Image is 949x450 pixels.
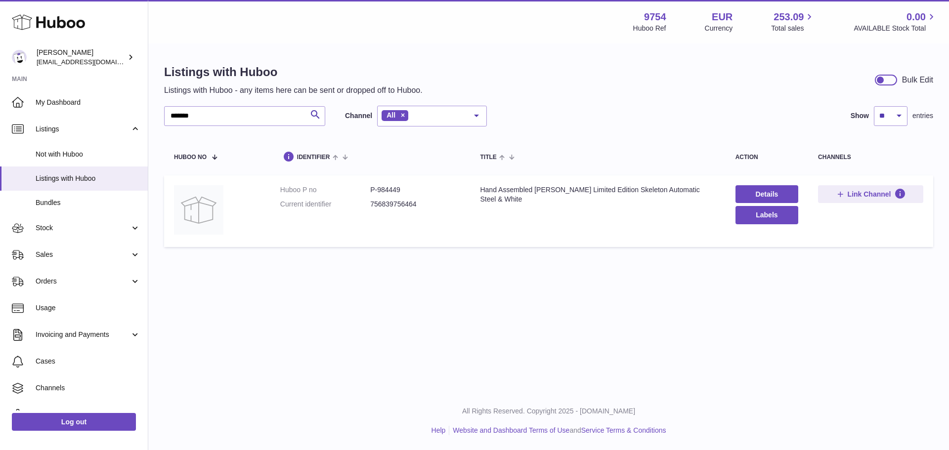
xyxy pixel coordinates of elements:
[712,10,733,24] strong: EUR
[480,154,496,161] span: title
[851,111,869,121] label: Show
[36,277,130,286] span: Orders
[771,10,815,33] a: 253.09 Total sales
[156,407,941,416] p: All Rights Reserved. Copyright 2025 - [DOMAIN_NAME]
[36,303,140,313] span: Usage
[370,185,460,195] dd: P-984449
[902,75,933,85] div: Bulk Edit
[453,426,569,434] a: Website and Dashboard Terms of Use
[36,124,130,134] span: Listings
[164,85,423,96] p: Listings with Huboo - any items here can be sent or dropped off to Huboo.
[644,10,666,24] strong: 9754
[174,154,207,161] span: Huboo no
[37,58,145,66] span: [EMAIL_ADDRESS][DOMAIN_NAME]
[280,200,370,209] dt: Current identifier
[370,200,460,209] dd: 756839756464
[36,98,140,107] span: My Dashboard
[581,426,666,434] a: Service Terms & Conditions
[848,190,891,199] span: Link Channel
[36,250,130,259] span: Sales
[735,206,798,224] button: Labels
[705,24,733,33] div: Currency
[345,111,372,121] label: Channel
[174,185,223,235] img: Hand Assembled Anthony James Limited Edition Skeleton Automatic Steel & White
[633,24,666,33] div: Huboo Ref
[36,357,140,366] span: Cases
[297,154,330,161] span: identifier
[449,426,666,435] li: and
[36,174,140,183] span: Listings with Huboo
[36,410,140,419] span: Settings
[37,48,126,67] div: [PERSON_NAME]
[36,383,140,393] span: Channels
[387,111,395,119] span: All
[12,413,136,431] a: Log out
[818,185,923,203] button: Link Channel
[431,426,446,434] a: Help
[735,154,798,161] div: action
[906,10,926,24] span: 0.00
[854,24,937,33] span: AVAILABLE Stock Total
[36,150,140,159] span: Not with Huboo
[912,111,933,121] span: entries
[36,198,140,207] span: Bundles
[164,64,423,80] h1: Listings with Huboo
[36,223,130,233] span: Stock
[774,10,804,24] span: 253.09
[480,185,715,204] div: Hand Assembled [PERSON_NAME] Limited Edition Skeleton Automatic Steel & White
[12,50,27,65] img: internalAdmin-9754@internal.huboo.com
[280,185,370,195] dt: Huboo P no
[735,185,798,203] a: Details
[854,10,937,33] a: 0.00 AVAILABLE Stock Total
[818,154,923,161] div: channels
[771,24,815,33] span: Total sales
[36,330,130,339] span: Invoicing and Payments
